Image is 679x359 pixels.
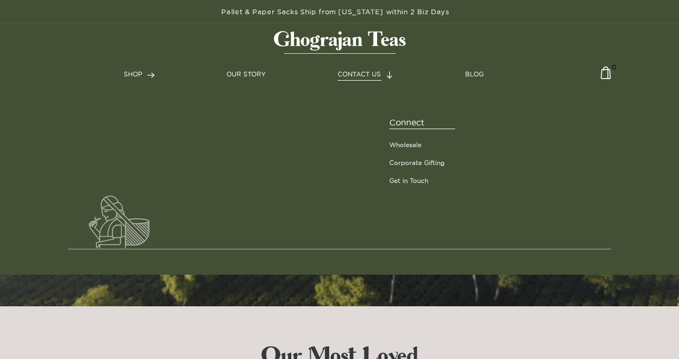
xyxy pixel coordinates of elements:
img: cart-icon-matt.svg [601,66,611,87]
img: logo-matt.svg [274,31,406,54]
span: CONTACT US [338,71,381,77]
span: SHOP [124,71,142,77]
a: Corporate Gifting [389,158,445,168]
a: CONTACT US [338,70,393,79]
a: Wholesale [389,140,421,150]
a: SHOP [124,70,155,79]
span: Connect [389,116,455,129]
img: forward-arrow.svg [147,72,155,78]
a: BLOG [465,70,484,79]
a: OUR STORY [227,70,266,79]
span: 0 [612,62,616,67]
a: 0 [601,66,611,87]
img: forward-arrow.svg [387,71,392,79]
a: Get in Touch [389,176,428,186]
